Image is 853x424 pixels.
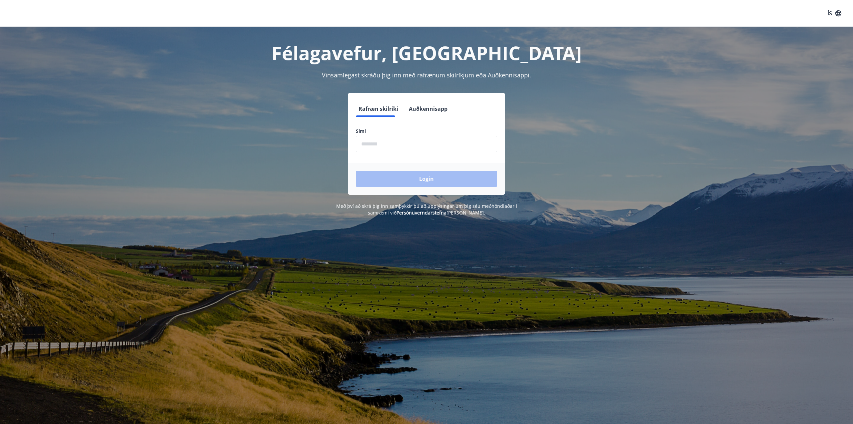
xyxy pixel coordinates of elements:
span: Með því að skrá þig inn samþykkir þú að upplýsingar um þig séu meðhöndlaðar í samræmi við [PERSON... [336,203,517,216]
label: Sími [356,128,497,134]
button: ÍS [824,7,845,19]
a: Persónuverndarstefna [397,209,446,216]
h1: Félagavefur, [GEOGRAPHIC_DATA] [195,40,658,65]
button: Auðkennisapp [406,101,450,117]
button: Rafræn skilríki [356,101,401,117]
span: Vinsamlegast skráðu þig inn með rafrænum skilríkjum eða Auðkennisappi. [322,71,531,79]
